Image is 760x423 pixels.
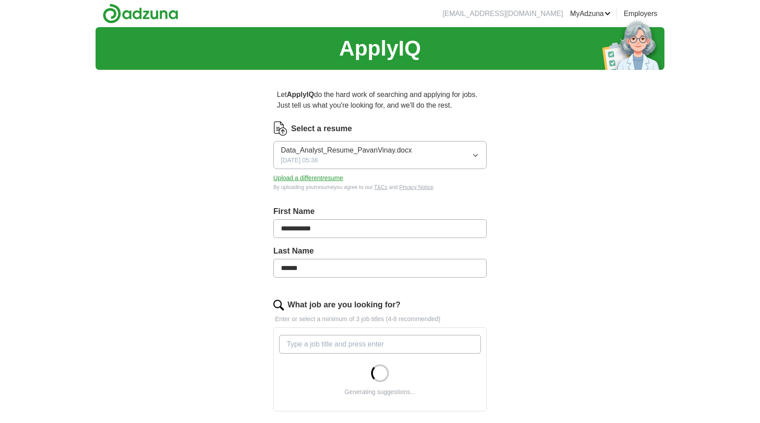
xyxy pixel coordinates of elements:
a: Employers [624,8,657,19]
li: [EMAIL_ADDRESS][DOMAIN_NAME] [443,8,563,19]
a: Privacy Notice [399,184,433,190]
img: CV Icon [273,121,288,136]
img: Adzuna logo [103,4,178,24]
label: First Name [273,205,487,218]
span: [DATE] 05:38 [281,156,318,165]
span: Data_Analyst_Resume_PavanVinay.docx [281,145,412,156]
label: Last Name [273,245,487,257]
a: MyAdzuna [570,8,611,19]
img: search.png [273,300,284,310]
strong: ApplyIQ [287,91,314,98]
p: Let do the hard work of searching and applying for jobs. Just tell us what you're looking for, an... [273,86,487,114]
button: Data_Analyst_Resume_PavanVinay.docx[DATE] 05:38 [273,141,487,169]
label: Select a resume [291,123,352,135]
p: Enter or select a minimum of 3 job titles (4-8 recommended) [273,314,487,324]
h1: ApplyIQ [339,32,421,64]
label: What job are you looking for? [288,299,400,311]
input: Type a job title and press enter [279,335,481,354]
button: Upload a differentresume [273,173,343,183]
a: T&Cs [374,184,388,190]
div: By uploading your resume you agree to our and . [273,183,487,191]
div: Generating suggestions... [344,387,416,397]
